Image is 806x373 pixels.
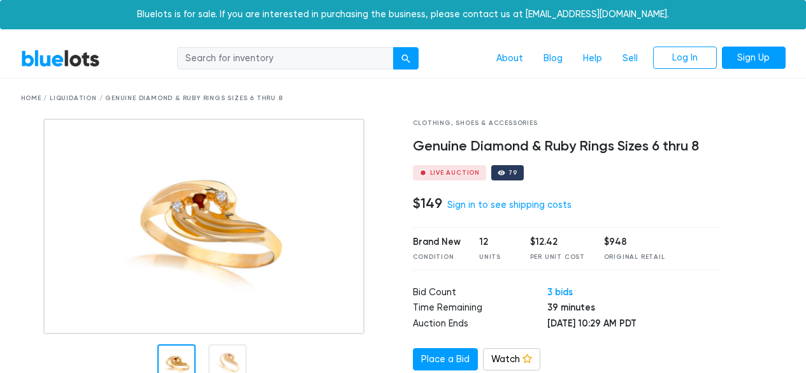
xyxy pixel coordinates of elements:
[653,47,717,69] a: Log In
[21,49,100,68] a: BlueLots
[413,119,721,128] div: Clothing, Shoes & Accessories
[21,94,786,103] div: Home / Liquidation / Genuine Diamond & Ruby Rings Sizes 6 thru 8
[430,170,480,176] div: Live Auction
[447,200,572,210] a: Sign in to see shipping costs
[508,170,517,176] div: 79
[573,47,612,71] a: Help
[547,301,720,317] td: 39 minutes
[486,47,533,71] a: About
[722,47,786,69] a: Sign Up
[177,47,394,70] input: Search for inventory
[547,286,573,298] a: 3 bids
[413,252,461,262] div: Condition
[43,119,364,334] img: 7b40a794-bfa8-40ad-b70c-18fb29cc74d0-1754433561.png
[612,47,648,71] a: Sell
[413,195,442,212] h4: $149
[547,317,720,333] td: [DATE] 10:29 AM PDT
[483,348,540,371] a: Watch
[479,235,511,249] div: 12
[604,252,665,262] div: Original Retail
[533,47,573,71] a: Blog
[530,235,585,249] div: $12.42
[479,252,511,262] div: Units
[530,252,585,262] div: Per Unit Cost
[413,286,547,302] td: Bid Count
[413,348,478,371] a: Place a Bid
[413,138,721,155] h4: Genuine Diamond & Ruby Rings Sizes 6 thru 8
[604,235,665,249] div: $948
[413,301,547,317] td: Time Remaining
[413,235,461,249] div: Brand New
[413,317,547,333] td: Auction Ends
